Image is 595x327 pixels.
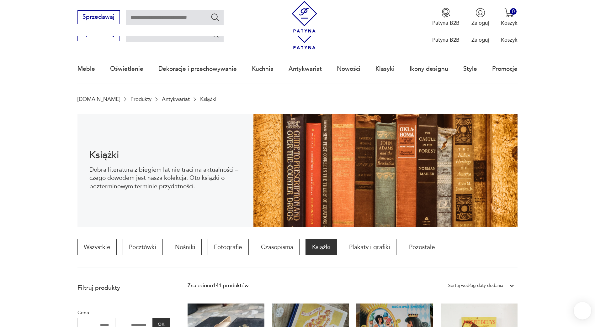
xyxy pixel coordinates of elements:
[463,54,477,83] a: Style
[210,13,220,22] button: Szukaj
[305,239,337,255] a: Książki
[432,8,460,27] button: Patyna B2B
[210,29,220,39] button: Szukaj
[158,54,237,83] a: Dekoracje i przechowywanie
[162,96,190,102] a: Antykwariat
[432,8,460,27] a: Ikona medaluPatyna B2B
[337,54,360,83] a: Nowości
[375,54,395,83] a: Klasyki
[77,15,120,20] a: Sprzedawaj
[89,151,242,160] h1: Książki
[432,19,460,27] p: Patyna B2B
[475,8,485,18] img: Ikonka użytkownika
[510,8,517,15] div: 0
[110,54,143,83] a: Oświetlenie
[504,8,514,18] img: Ikona koszyka
[574,302,591,319] iframe: Smartsupp widget button
[471,8,489,27] button: Zaloguj
[169,239,202,255] a: Nośniki
[289,54,322,83] a: Antykwariat
[501,36,518,44] p: Koszyk
[343,239,396,255] a: Plakaty i grafiki
[403,239,441,255] a: Pozostałe
[208,239,248,255] a: Fotografie
[77,239,117,255] a: Wszystkie
[471,36,489,44] p: Zaloguj
[89,166,242,190] p: Dobra literatura z biegiem lat nie traci na aktualności – czego dowodem jest nasza kolekcja. Oto ...
[77,54,95,83] a: Meble
[255,239,300,255] a: Czasopisma
[432,36,460,44] p: Patyna B2B
[253,114,518,227] img: Książki
[289,1,320,33] img: Patyna - sklep z meblami i dekoracjami vintage
[471,19,489,27] p: Zaloguj
[441,8,451,18] img: Ikona medalu
[188,282,248,290] div: Znaleziono 141 produktów
[77,32,120,37] a: Sprzedawaj
[200,96,216,102] p: Książki
[77,309,170,317] p: Cena
[130,96,151,102] a: Produkty
[252,54,274,83] a: Kuchnia
[77,10,120,24] button: Sprzedawaj
[410,54,448,83] a: Ikony designu
[77,284,170,292] p: Filtruj produkty
[77,96,120,102] a: [DOMAIN_NAME]
[123,239,162,255] a: Pocztówki
[492,54,518,83] a: Promocje
[501,19,518,27] p: Koszyk
[501,8,518,27] button: 0Koszyk
[448,282,503,290] div: Sortuj według daty dodania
